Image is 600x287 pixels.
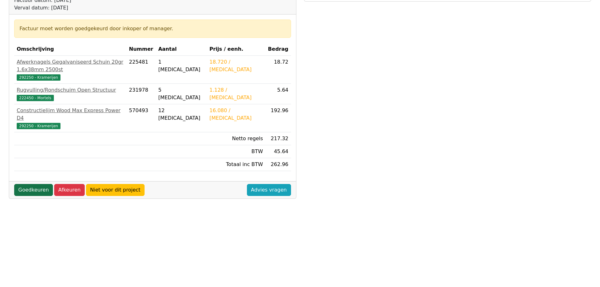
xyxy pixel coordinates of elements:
[207,158,266,171] td: Totaal inc BTW
[127,56,156,84] td: 225481
[14,184,53,196] a: Goedkeuren
[17,58,124,73] div: Afwerknagels Gegalvaniseerd Schuin 20gr 1.6x38mm 2500st
[17,86,124,101] a: Rugvulling/Rondschuim Open Structuur222450 - Mortels
[127,84,156,104] td: 231978
[17,123,60,129] span: 292250 - Kramerijen
[17,95,54,101] span: 222450 - Mortels
[266,145,291,158] td: 45.64
[86,184,145,196] a: Niet voor dit project
[127,43,156,56] th: Nummer
[158,86,204,101] div: 5 [MEDICAL_DATA]
[207,145,266,158] td: BTW
[14,4,205,12] div: Verval datum: [DATE]
[209,86,263,101] div: 1.128 / [MEDICAL_DATA]
[247,184,291,196] a: Advies vragen
[17,107,124,122] div: Constructielijm Wood Max Express Power D4
[266,84,291,104] td: 5.64
[156,43,207,56] th: Aantal
[266,132,291,145] td: 217.32
[266,104,291,132] td: 192.96
[209,58,263,73] div: 18.720 / [MEDICAL_DATA]
[207,43,266,56] th: Prijs / eenh.
[17,58,124,81] a: Afwerknagels Gegalvaniseerd Schuin 20gr 1.6x38mm 2500st292250 - Kramerijen
[17,107,124,129] a: Constructielijm Wood Max Express Power D4292250 - Kramerijen
[266,56,291,84] td: 18.72
[54,184,85,196] a: Afkeuren
[207,132,266,145] td: Netto regels
[17,74,60,81] span: 292250 - Kramerijen
[158,107,204,122] div: 12 [MEDICAL_DATA]
[158,58,204,73] div: 1 [MEDICAL_DATA]
[127,104,156,132] td: 570493
[209,107,263,122] div: 16.080 / [MEDICAL_DATA]
[17,86,124,94] div: Rugvulling/Rondschuim Open Structuur
[266,43,291,56] th: Bedrag
[14,43,127,56] th: Omschrijving
[266,158,291,171] td: 262.96
[20,25,286,32] div: Factuur moet worden goedgekeurd door inkoper of manager.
